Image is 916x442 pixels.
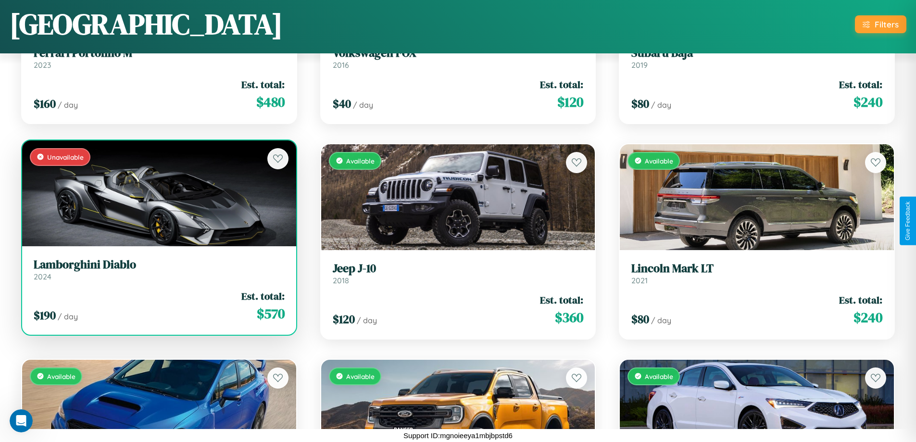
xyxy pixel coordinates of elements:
[631,276,648,285] span: 2021
[651,100,671,110] span: / day
[58,100,78,110] span: / day
[645,372,673,380] span: Available
[346,372,375,380] span: Available
[333,262,584,276] h3: Jeep J-10
[645,157,673,165] span: Available
[34,258,285,272] h3: Lamborghini Diablo
[256,92,285,112] span: $ 480
[631,46,882,70] a: Subaru Baja2019
[241,289,285,303] span: Est. total:
[839,77,882,91] span: Est. total:
[34,60,51,70] span: 2023
[853,308,882,327] span: $ 240
[333,262,584,285] a: Jeep J-102018
[333,46,584,60] h3: Volkswagen FOX
[631,46,882,60] h3: Subaru Baja
[241,77,285,91] span: Est. total:
[47,372,75,380] span: Available
[346,157,375,165] span: Available
[34,258,285,281] a: Lamborghini Diablo2024
[855,15,906,33] button: Filters
[839,293,882,307] span: Est. total:
[34,96,56,112] span: $ 160
[34,46,285,70] a: Ferrari Portofino M2023
[651,316,671,325] span: / day
[555,308,583,327] span: $ 360
[631,262,882,285] a: Lincoln Mark LT2021
[333,96,351,112] span: $ 40
[875,19,899,29] div: Filters
[853,92,882,112] span: $ 240
[631,96,649,112] span: $ 80
[58,312,78,321] span: / day
[357,316,377,325] span: / day
[904,202,911,240] div: Give Feedback
[353,100,373,110] span: / day
[557,92,583,112] span: $ 120
[540,77,583,91] span: Est. total:
[631,262,882,276] h3: Lincoln Mark LT
[333,276,349,285] span: 2018
[47,153,84,161] span: Unavailable
[34,46,285,60] h3: Ferrari Portofino M
[333,60,349,70] span: 2016
[34,272,51,281] span: 2024
[333,46,584,70] a: Volkswagen FOX2016
[257,304,285,323] span: $ 570
[631,311,649,327] span: $ 80
[10,4,283,44] h1: [GEOGRAPHIC_DATA]
[10,409,33,432] iframe: Intercom live chat
[333,311,355,327] span: $ 120
[631,60,648,70] span: 2019
[34,307,56,323] span: $ 190
[540,293,583,307] span: Est. total:
[403,429,513,442] p: Support ID: mgnoieeya1mbjbpstd6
